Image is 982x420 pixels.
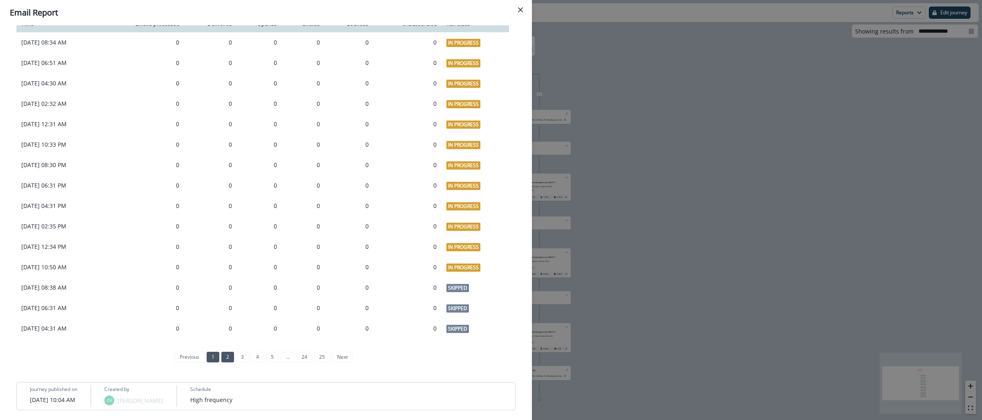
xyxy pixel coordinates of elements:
[21,243,97,251] p: [DATE] 12:34 PM
[106,202,180,210] div: 0
[189,243,232,251] div: 0
[332,352,353,362] a: Next page
[287,222,320,230] div: 0
[21,284,97,292] p: [DATE] 08:38 AM
[21,161,97,169] p: [DATE] 08:30 PM
[287,59,320,67] div: 0
[330,222,369,230] div: 0
[189,59,232,67] div: 0
[330,324,369,333] div: 0
[106,304,180,312] div: 0
[378,222,437,230] div: 0
[446,202,480,210] span: In Progress
[446,121,480,129] span: In Progress
[106,141,180,149] div: 0
[287,202,320,210] div: 0
[189,304,232,312] div: 0
[378,141,437,149] div: 0
[30,386,77,393] p: Journey published on
[106,324,180,333] div: 0
[106,263,180,271] div: 0
[10,7,522,19] div: Email Report
[378,324,437,333] div: 0
[190,386,211,393] p: Schedule
[330,120,369,128] div: 0
[189,79,232,87] div: 0
[189,324,232,333] div: 0
[21,141,97,149] p: [DATE] 10:33 PM
[330,263,369,271] div: 0
[446,325,469,333] span: Skipped
[189,161,232,169] div: 0
[106,100,180,108] div: 0
[21,222,97,230] p: [DATE] 02:35 PM
[330,79,369,87] div: 0
[378,202,437,210] div: 0
[242,38,277,47] div: 0
[446,80,480,88] span: In Progress
[106,222,180,230] div: 0
[446,223,480,231] span: In Progress
[330,59,369,67] div: 0
[21,263,97,271] p: [DATE] 10:50 AM
[330,243,369,251] div: 0
[378,304,437,312] div: 0
[242,59,277,67] div: 0
[189,141,232,149] div: 0
[287,38,320,47] div: 0
[242,202,277,210] div: 0
[446,141,480,149] span: In Progress
[189,222,232,230] div: 0
[330,100,369,108] div: 0
[106,38,180,47] div: 0
[106,120,180,128] div: 0
[287,284,320,292] div: 0
[378,59,437,67] div: 0
[242,304,277,312] div: 0
[287,324,320,333] div: 0
[378,161,437,169] div: 0
[21,181,97,190] p: [DATE] 06:31 PM
[378,181,437,190] div: 0
[106,161,180,169] div: 0
[378,100,437,108] div: 0
[287,120,320,128] div: 0
[378,284,437,292] div: 0
[330,304,369,312] div: 0
[446,243,480,251] span: In Progress
[446,161,480,170] span: In Progress
[446,39,480,47] span: In Progress
[21,59,97,67] p: [DATE] 06:51 AM
[189,38,232,47] div: 0
[242,141,277,149] div: 0
[242,79,277,87] div: 0
[21,120,97,128] p: [DATE] 12:31 AM
[189,284,232,292] div: 0
[21,304,97,312] p: [DATE] 06:31 AM
[297,352,312,362] a: Page 24
[236,352,249,362] a: Page 3
[330,181,369,190] div: 0
[378,120,437,128] div: 0
[446,59,480,67] span: In Progress
[378,243,437,251] div: 0
[106,79,180,87] div: 0
[107,399,112,403] div: Chelsea Halliday
[330,38,369,47] div: 0
[189,181,232,190] div: 0
[189,263,232,271] div: 0
[287,79,320,87] div: 0
[21,79,97,87] p: [DATE] 04:30 AM
[190,395,232,404] p: High frequency
[106,181,180,190] div: 0
[446,182,480,190] span: In Progress
[287,263,320,271] div: 0
[189,202,232,210] div: 0
[281,352,294,362] a: Jump forward
[106,243,180,251] div: 0
[242,222,277,230] div: 0
[330,161,369,169] div: 0
[106,59,180,67] div: 0
[242,324,277,333] div: 0
[221,352,234,362] a: Page 2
